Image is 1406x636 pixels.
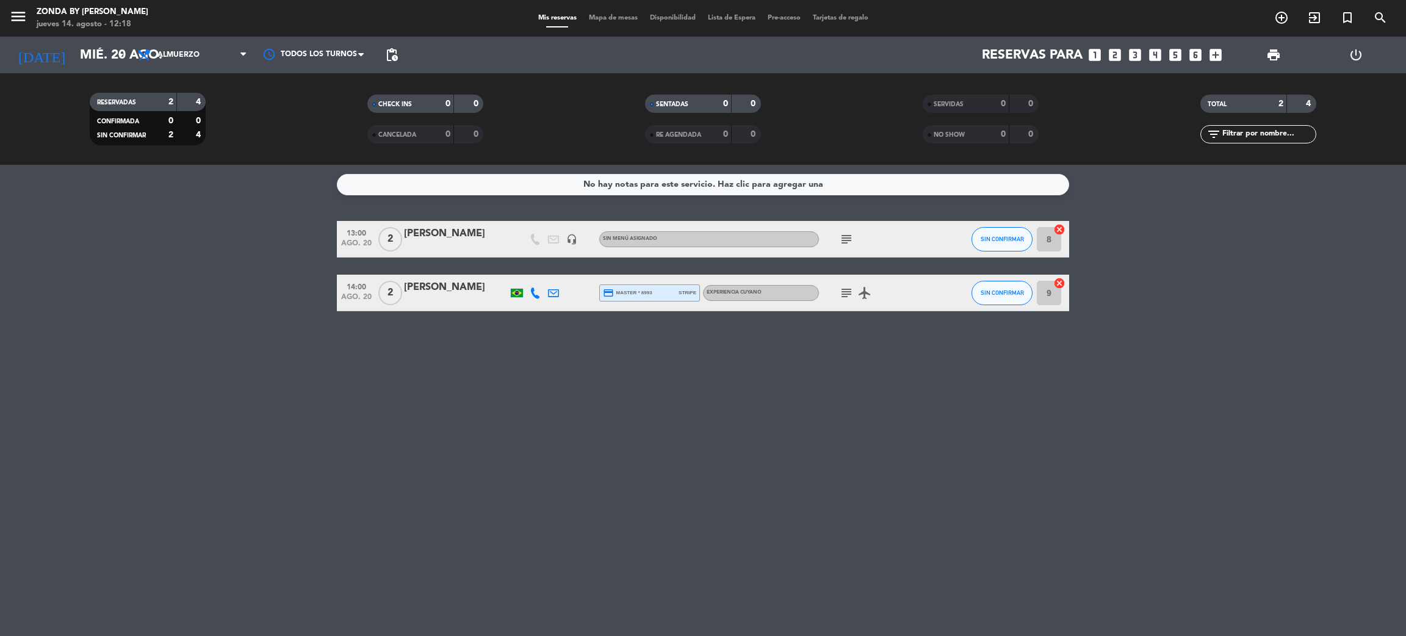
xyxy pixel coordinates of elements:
button: menu [9,7,27,30]
i: exit_to_app [1307,10,1322,25]
strong: 2 [168,131,173,139]
i: cancel [1053,223,1065,236]
span: SIN CONFIRMAR [97,132,146,139]
i: headset_mic [566,234,577,245]
strong: 0 [474,99,481,108]
div: [PERSON_NAME] [404,226,508,242]
i: airplanemode_active [857,286,872,300]
span: master * 8993 [603,287,652,298]
i: search [1373,10,1388,25]
i: add_box [1208,47,1224,63]
span: Mapa de mesas [583,15,644,21]
button: SIN CONFIRMAR [972,227,1033,251]
strong: 0 [1001,99,1006,108]
i: looks_two [1107,47,1123,63]
span: CONFIRMADA [97,118,139,125]
strong: 0 [751,130,758,139]
span: TOTAL [1208,101,1227,107]
span: Reservas para [982,48,1083,63]
i: add_circle_outline [1274,10,1289,25]
span: ago. 20 [341,239,372,253]
strong: 4 [196,98,203,106]
span: RESERVADAS [97,99,136,106]
span: EXPERIENCIA CUYANO [707,290,762,295]
strong: 2 [168,98,173,106]
strong: 0 [723,130,728,139]
span: print [1266,48,1281,62]
div: LOG OUT [1314,37,1397,73]
span: 2 [378,227,402,251]
i: looks_6 [1188,47,1203,63]
strong: 0 [1028,130,1036,139]
div: jueves 14. agosto - 12:18 [37,18,148,31]
i: looks_one [1087,47,1103,63]
strong: 0 [751,99,758,108]
span: 2 [378,281,402,305]
span: 13:00 [341,225,372,239]
span: RE AGENDADA [656,132,701,138]
i: arrow_drop_down [114,48,128,62]
span: CANCELADA [378,132,416,138]
strong: 0 [445,99,450,108]
strong: 0 [474,130,481,139]
span: Lista de Espera [702,15,762,21]
strong: 0 [445,130,450,139]
i: [DATE] [9,42,74,68]
div: No hay notas para este servicio. Haz clic para agregar una [583,178,823,192]
span: SENTADAS [656,101,688,107]
i: looks_3 [1127,47,1143,63]
strong: 0 [1001,130,1006,139]
strong: 4 [1306,99,1313,108]
span: ago. 20 [341,293,372,307]
i: credit_card [603,287,614,298]
span: CHECK INS [378,101,412,107]
span: Sin menú asignado [603,236,657,241]
span: stripe [679,289,696,297]
i: subject [839,286,854,300]
span: NO SHOW [934,132,965,138]
i: turned_in_not [1340,10,1355,25]
i: looks_5 [1167,47,1183,63]
div: Zonda by [PERSON_NAME] [37,6,148,18]
span: SIN CONFIRMAR [981,236,1024,242]
i: cancel [1053,277,1065,289]
span: SIN CONFIRMAR [981,289,1024,296]
i: filter_list [1206,127,1221,142]
strong: 0 [723,99,728,108]
div: [PERSON_NAME] [404,280,508,295]
span: Tarjetas de regalo [807,15,874,21]
span: Almuerzo [157,51,200,59]
input: Filtrar por nombre... [1221,128,1316,141]
i: power_settings_new [1349,48,1363,62]
span: Disponibilidad [644,15,702,21]
i: menu [9,7,27,26]
strong: 0 [196,117,203,125]
span: Mis reservas [532,15,583,21]
strong: 0 [168,117,173,125]
button: SIN CONFIRMAR [972,281,1033,305]
span: 14:00 [341,279,372,293]
strong: 4 [196,131,203,139]
i: looks_4 [1147,47,1163,63]
i: subject [839,232,854,247]
span: Pre-acceso [762,15,807,21]
strong: 2 [1278,99,1283,108]
strong: 0 [1028,99,1036,108]
span: pending_actions [384,48,399,62]
span: SERVIDAS [934,101,964,107]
